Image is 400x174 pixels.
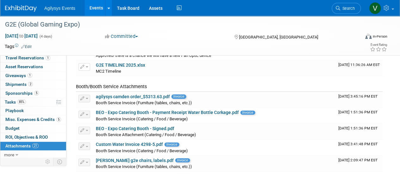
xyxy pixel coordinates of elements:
div: In-Person [372,34,387,39]
span: Invoice [171,94,186,99]
span: [DATE] [DATE] [5,33,38,39]
span: 21 [32,143,39,148]
span: Agilysys Events [44,6,75,11]
img: ExhibitDay [5,5,37,12]
span: Invoice [175,158,190,162]
span: more [4,152,14,157]
a: agilysys camden order_$5313.63.pdf [96,94,170,99]
a: Sponsorships5 [0,89,66,98]
td: Upload Timestamp [336,92,383,108]
span: Upload Timestamp [338,142,378,146]
td: Upload Timestamp [336,108,383,123]
span: [GEOGRAPHIC_DATA], [GEOGRAPHIC_DATA] [239,35,318,39]
a: Playbook [0,106,66,115]
a: BEO - Expo Catering Booth - Payment Receipt Water Bottle Corkage.pdf [96,110,239,115]
td: Personalize Event Tab Strip [42,158,53,166]
span: Upload Timestamp [338,158,378,162]
span: Upload Timestamp [338,63,380,67]
a: ROI, Objectives & ROO [0,133,66,141]
span: Shipments [5,82,33,87]
span: Booth Service Invoice (Catering / Food / Beverage) [96,117,188,121]
span: Booth Service Invoice (Catering / Food / Beverage) [96,148,188,153]
span: 5 [56,117,61,122]
img: Vaitiare Munoz [369,2,381,14]
span: Upload Timestamp [338,110,378,114]
span: ROI, Objectives & ROO [5,135,48,140]
a: [PERSON_NAME] g2e chairs, labels.pdf [96,158,174,163]
span: 1 [28,73,32,78]
td: Toggle Event Tabs [53,158,66,166]
span: 1 [46,56,50,60]
span: Upload Timestamp [338,126,378,130]
img: Format-Inperson.png [365,34,372,39]
span: 2 [28,82,33,87]
div: G2E (Global Gaming Expo) [3,19,355,30]
td: Upload Timestamp [336,60,383,76]
span: Booth Service Invoice (Furniture (tables, chairs, etc.)) [96,164,192,169]
button: Committed [103,33,140,40]
span: Booth Service Attachment (Catering / Food / Beverage) [96,132,196,137]
span: Tasks [5,99,26,105]
a: Custom Water Invoice 4298-5.pdf [96,142,163,147]
span: (4 days) [39,34,52,39]
a: Search [332,3,361,14]
td: Upload Timestamp [336,156,383,171]
span: MC2 Timeline [96,69,121,74]
span: Sponsorships [5,91,39,96]
span: Booth/Booth Service Attachments [76,84,147,89]
span: 85% [17,99,26,104]
td: Upload Timestamp [336,124,383,140]
a: Tasks85% [0,98,66,106]
a: Budget [0,124,66,133]
td: Tags [5,43,32,50]
span: Upload Timestamp [338,94,378,99]
span: Playbook [5,108,24,113]
span: Search [340,6,355,11]
span: 5 [34,91,39,95]
div: Event Rating [370,43,387,46]
a: G2E TIMELINE 2025.xlsx [96,63,145,68]
a: Asset Reservations [0,63,66,71]
a: Giveaways1 [0,71,66,80]
a: Misc. Expenses & Credits5 [0,115,66,124]
td: Upload Timestamp [336,140,383,155]
a: Travel Reservations1 [0,54,66,62]
span: to [18,33,24,39]
span: Invoice [164,142,179,147]
span: Giveaways [5,73,32,78]
span: Budget [5,126,20,131]
span: Travel Reservations [5,55,50,60]
span: Approved! there is a chance we will have a new Pan Optic device [96,53,211,58]
div: Event Format [331,33,387,42]
a: Edit [21,45,32,49]
span: Invoice [240,111,255,115]
a: Shipments2 [0,80,66,89]
a: BEO - Expo Catering Booth - Signed.pdf [96,126,174,131]
span: Booth Service Invoice (Furniture (tables, chairs, etc.)) [96,100,192,105]
span: Attachments [5,143,39,148]
a: Attachments21 [0,142,66,150]
span: Misc. Expenses & Credits [5,117,61,122]
a: more [0,151,66,159]
span: Asset Reservations [5,64,43,69]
